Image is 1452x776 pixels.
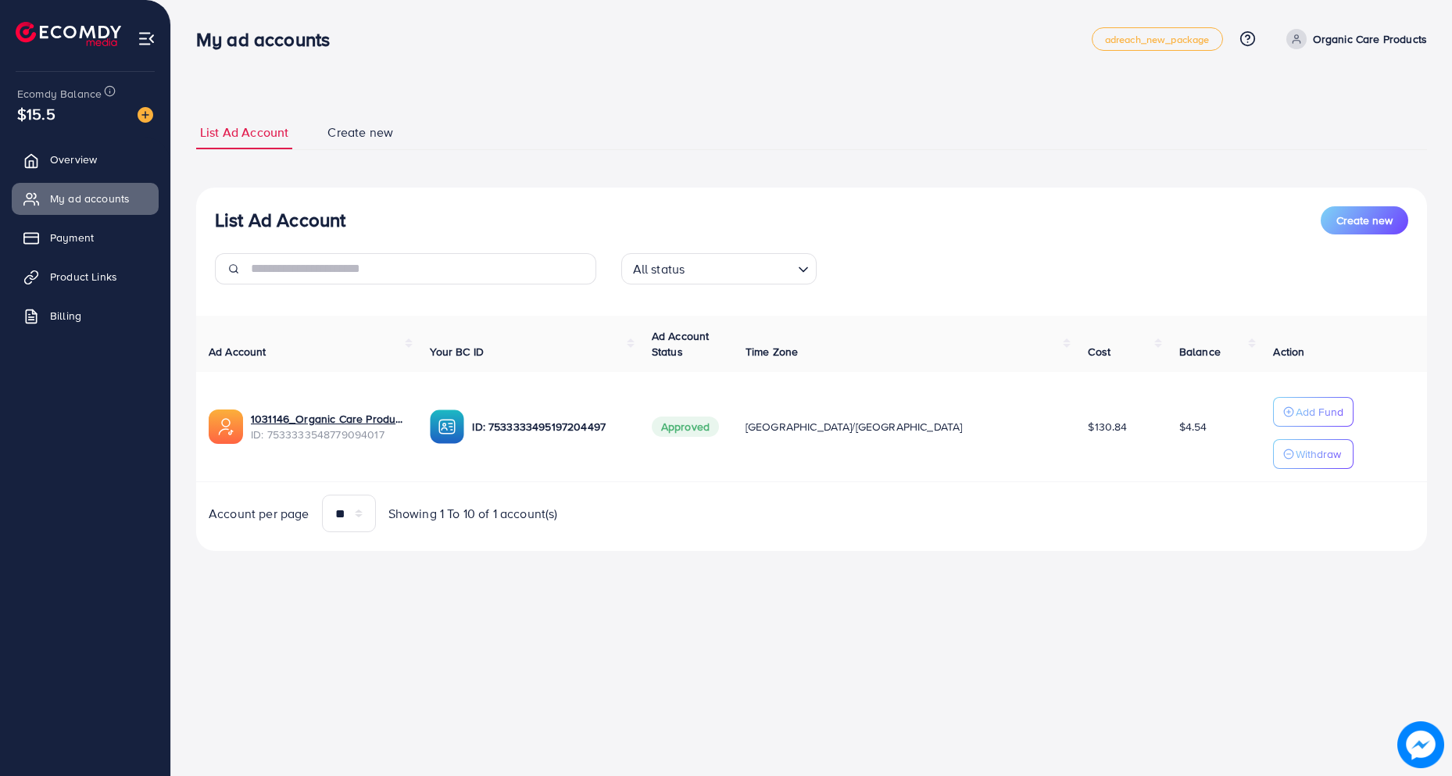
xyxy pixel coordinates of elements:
div: Search for option [621,253,817,284]
a: adreach_new_package [1092,27,1223,51]
span: Time Zone [746,344,798,359]
img: ic-ads-acc.e4c84228.svg [209,409,243,444]
span: Showing 1 To 10 of 1 account(s) [388,505,558,523]
span: Approved [652,417,719,437]
img: ic-ba-acc.ded83a64.svg [430,409,464,444]
button: Withdraw [1273,439,1354,469]
p: Withdraw [1296,445,1341,463]
span: Cost [1088,344,1110,359]
span: Payment [50,230,94,245]
span: Overview [50,152,97,167]
img: logo [16,22,121,46]
a: Payment [12,222,159,253]
a: Product Links [12,261,159,292]
span: $15.5 [17,102,55,125]
span: Ecomdy Balance [17,86,102,102]
span: My ad accounts [50,191,130,206]
span: Your BC ID [430,344,484,359]
button: Add Fund [1273,397,1354,427]
p: ID: 7533333495197204497 [472,417,626,436]
span: Billing [50,308,81,324]
span: List Ad Account [200,123,288,141]
div: <span class='underline'>1031146_Organic Care Products_1753990938207</span></br>7533333548779094017 [251,411,405,443]
span: adreach_new_package [1105,34,1210,45]
span: $130.84 [1088,419,1127,434]
span: Account per page [209,505,309,523]
p: Organic Care Products [1313,30,1427,48]
span: All status [630,258,688,281]
span: [GEOGRAPHIC_DATA]/[GEOGRAPHIC_DATA] [746,419,963,434]
span: Create new [327,123,393,141]
span: Action [1273,344,1304,359]
a: My ad accounts [12,183,159,214]
a: Organic Care Products [1280,29,1427,49]
a: Overview [12,144,159,175]
h3: My ad accounts [196,28,342,51]
span: ID: 7533333548779094017 [251,427,405,442]
span: $4.54 [1179,419,1207,434]
span: Ad Account Status [652,328,710,359]
h3: List Ad Account [215,209,345,231]
a: 1031146_Organic Care Products_1753990938207 [251,411,405,427]
input: Search for option [689,255,791,281]
span: Create new [1336,213,1393,228]
button: Create new [1321,206,1408,234]
img: menu [138,30,156,48]
img: image [1397,721,1444,768]
a: Billing [12,300,159,331]
span: Product Links [50,269,117,284]
img: image [138,107,153,123]
p: Add Fund [1296,402,1343,421]
span: Ad Account [209,344,266,359]
span: Balance [1179,344,1221,359]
